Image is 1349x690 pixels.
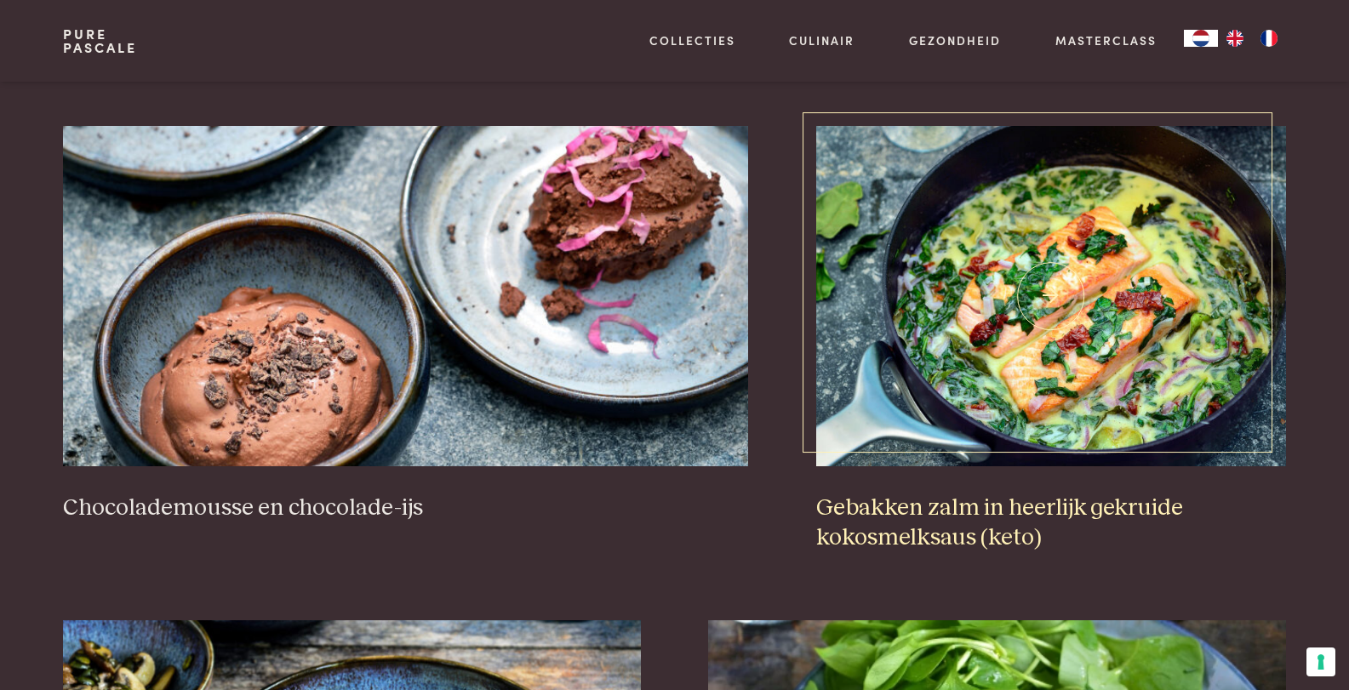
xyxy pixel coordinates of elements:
[63,126,748,522] a: Chocolademousse en chocolade-ijs Chocolademousse en chocolade-ijs
[1252,30,1286,47] a: FR
[1218,30,1286,47] ul: Language list
[909,31,1001,49] a: Gezondheid
[816,493,1286,552] h3: Gebakken zalm in heerlijk gekruide kokosmelksaus (keto)
[649,31,735,49] a: Collecties
[1184,30,1218,47] div: Language
[1306,647,1335,676] button: Uw voorkeuren voor toestemming voor trackingtechnologieën
[816,126,1286,552] a: Gebakken zalm in heerlijk gekruide kokosmelksaus (keto) Gebakken zalm in heerlijk gekruide kokosm...
[1218,30,1252,47] a: EN
[789,31,855,49] a: Culinair
[1184,30,1218,47] a: NL
[816,126,1286,466] img: Gebakken zalm in heerlijk gekruide kokosmelksaus (keto)
[63,493,748,523] h3: Chocolademousse en chocolade-ijs
[1184,30,1286,47] aside: Language selected: Nederlands
[63,126,748,466] img: Chocolademousse en chocolade-ijs
[1055,31,1157,49] a: Masterclass
[63,27,137,54] a: PurePascale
